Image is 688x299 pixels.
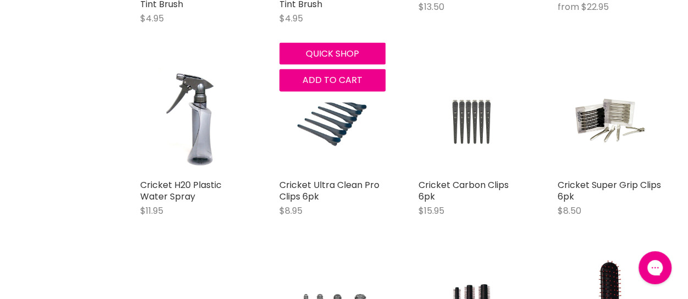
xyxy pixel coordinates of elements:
img: Cricket Ultra Clean Pro Clips 6pk [297,67,368,173]
span: $15.95 [419,204,444,217]
img: Cricket Carbon Clips 6pk [436,67,507,173]
a: Cricket Carbon Clips 6pk [419,178,509,202]
a: Cricket Ultra Clean Pro Clips 6pk [279,178,379,202]
a: Cricket H20 Plastic Water Spray [140,67,246,173]
span: Add to cart [302,73,362,86]
a: Cricket Carbon Clips 6pk [419,67,525,173]
span: $8.50 [557,204,581,217]
span: $11.95 [140,204,163,217]
a: Cricket Super Grip Clips 6pk [557,178,661,202]
button: Quick shop [279,42,386,64]
button: Add to cart [279,69,386,91]
a: Cricket Ultra Clean Pro Clips 6pk [279,67,386,173]
iframe: Gorgias live chat messenger [633,247,677,288]
span: $4.95 [140,12,164,24]
img: Cricket H20 Plastic Water Spray [158,67,229,173]
img: Cricket Super Grip Clips 6pk [575,67,646,173]
a: Cricket H20 Plastic Water Spray [140,178,222,202]
span: $4.95 [279,12,303,24]
a: Cricket Super Grip Clips 6pk [557,67,663,173]
span: $8.95 [279,204,302,217]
